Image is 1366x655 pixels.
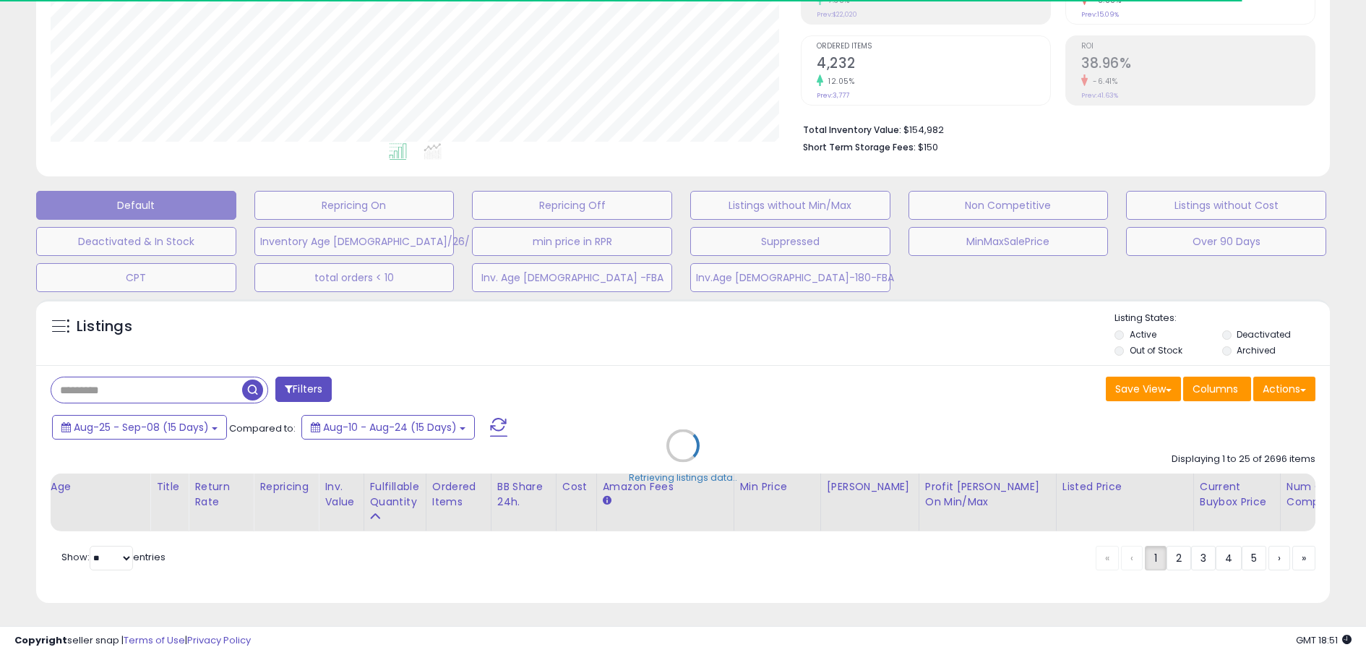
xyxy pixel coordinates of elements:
button: CPT [36,263,236,292]
h2: 4,232 [817,55,1050,74]
button: Deactivated & In Stock [36,227,236,256]
div: seller snap | | [14,634,251,648]
small: 12.05% [823,76,854,87]
button: Repricing Off [472,191,672,220]
span: Ordered Items [817,43,1050,51]
li: $154,982 [803,120,1305,137]
span: $150 [918,140,938,154]
button: Over 90 Days [1126,227,1326,256]
b: Short Term Storage Fees: [803,141,916,153]
small: Prev: 41.63% [1081,91,1118,100]
span: ROI [1081,43,1315,51]
h2: 38.96% [1081,55,1315,74]
a: Privacy Policy [187,633,251,647]
button: Suppressed [690,227,890,256]
button: min price in RPR [472,227,672,256]
button: Repricing On [254,191,455,220]
small: Prev: $22,020 [817,10,857,19]
button: Non Competitive [908,191,1109,220]
button: Inv. Age [DEMOGRAPHIC_DATA] -FBA [472,263,672,292]
a: Terms of Use [124,633,185,647]
button: Listings without Min/Max [690,191,890,220]
strong: Copyright [14,633,67,647]
button: Inventory Age [DEMOGRAPHIC_DATA]/26/ [254,227,455,256]
button: Listings without Cost [1126,191,1326,220]
span: 2025-09-9 18:51 GMT [1296,633,1352,647]
small: -6.41% [1088,76,1117,87]
small: Prev: 15.09% [1081,10,1119,19]
button: Inv.Age [DEMOGRAPHIC_DATA]-180-FBA [690,263,890,292]
b: Total Inventory Value: [803,124,901,136]
button: Default [36,191,236,220]
small: Prev: 3,777 [817,91,849,100]
button: MinMaxSalePrice [908,227,1109,256]
button: total orders < 10 [254,263,455,292]
div: Retrieving listings data.. [629,471,737,484]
